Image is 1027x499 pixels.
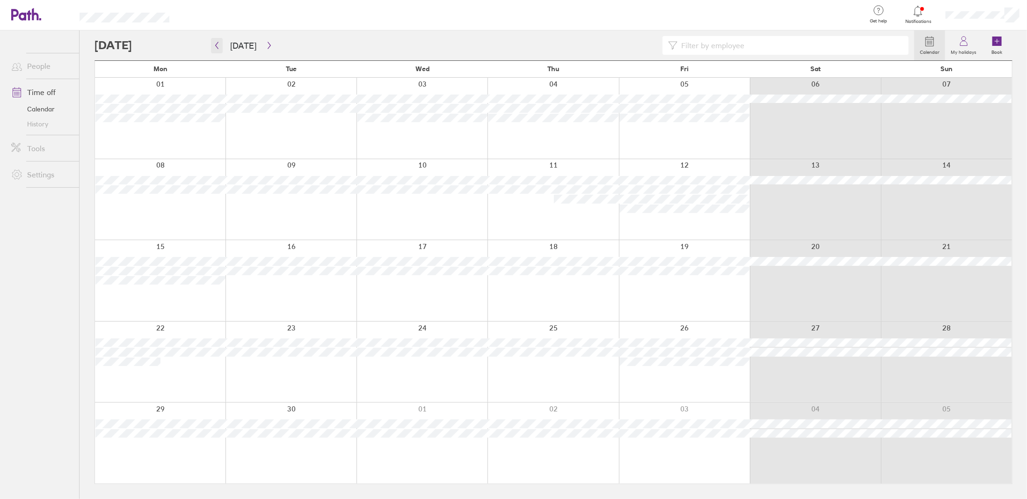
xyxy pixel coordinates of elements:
a: Calendar [4,102,79,117]
a: Calendar [914,30,945,60]
a: Tools [4,139,79,158]
a: People [4,57,79,75]
a: Notifications [903,5,933,24]
span: Thu [548,65,560,73]
a: My holidays [945,30,982,60]
a: Settings [4,165,79,184]
a: Book [982,30,1012,60]
span: Sun [940,65,953,73]
a: Time off [4,83,79,102]
span: Fri [680,65,689,73]
span: Mon [153,65,168,73]
input: Filter by employee [677,37,903,54]
span: Get help [863,18,894,24]
span: Tue [286,65,297,73]
label: Book [986,47,1008,55]
span: Sat [810,65,821,73]
span: Notifications [903,19,933,24]
a: History [4,117,79,132]
button: [DATE] [223,38,264,53]
span: Wed [415,65,430,73]
label: Calendar [914,47,945,55]
label: My holidays [945,47,982,55]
